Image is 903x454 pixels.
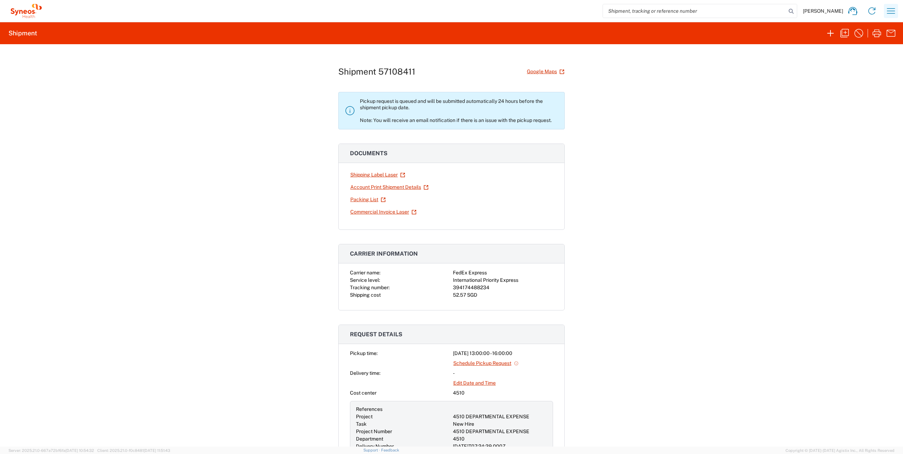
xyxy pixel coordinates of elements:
[350,206,417,218] a: Commercial Invoice Laser
[350,277,380,283] span: Service level:
[144,448,170,453] span: [DATE] 11:51:43
[350,331,402,338] span: Request details
[350,390,376,396] span: Cost center
[453,357,519,369] a: Schedule Pickup Request
[350,150,387,157] span: Documents
[360,98,559,123] p: Pickup request is queued and will be submitted automatically 24 hours before the shipment pickup ...
[786,447,895,454] span: Copyright © [DATE]-[DATE] Agistix Inc., All Rights Reserved
[350,350,378,356] span: Pickup time:
[453,413,547,420] div: 4510 DEPARTMENTAL EXPENSE
[350,181,429,193] a: Account Print Shipment Details
[453,277,553,284] div: International Priority Express
[363,448,381,452] a: Support
[453,284,553,291] div: 394174488234
[453,377,496,389] a: Edit Date and Time
[338,66,415,77] h1: Shipment 57108411
[8,29,37,37] h2: Shipment
[356,413,450,420] div: Project
[97,448,170,453] span: Client: 2025.21.0-f0c8481
[453,389,553,397] div: 4510
[453,435,547,443] div: 4510
[356,420,450,428] div: Task
[350,250,418,257] span: Carrier information
[453,420,547,428] div: New Hire
[350,270,380,275] span: Carrier name:
[8,448,94,453] span: Server: 2025.21.0-667a72bf6fa
[453,369,553,377] div: -
[803,8,843,14] span: [PERSON_NAME]
[453,269,553,277] div: FedEx Express
[356,435,450,443] div: Department
[453,350,553,357] div: [DATE] 13:00:00 - 16:00:00
[603,4,786,18] input: Shipment, tracking or reference number
[65,448,94,453] span: [DATE] 10:54:32
[356,406,383,412] span: References
[453,443,547,450] div: [DATE]T07:24:39.000Z
[350,292,381,298] span: Shipping cost
[453,428,547,435] div: 4510 DEPARTMENTAL EXPENSE
[381,448,399,452] a: Feedback
[356,443,450,450] div: Delivery Number
[356,428,450,435] div: Project Number
[350,285,390,290] span: Tracking number:
[350,169,406,181] a: Shipping Label Laser
[350,370,380,376] span: Delivery time:
[453,291,553,299] div: 52.57 SGD
[527,65,565,78] a: Google Maps
[350,193,386,206] a: Packing List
